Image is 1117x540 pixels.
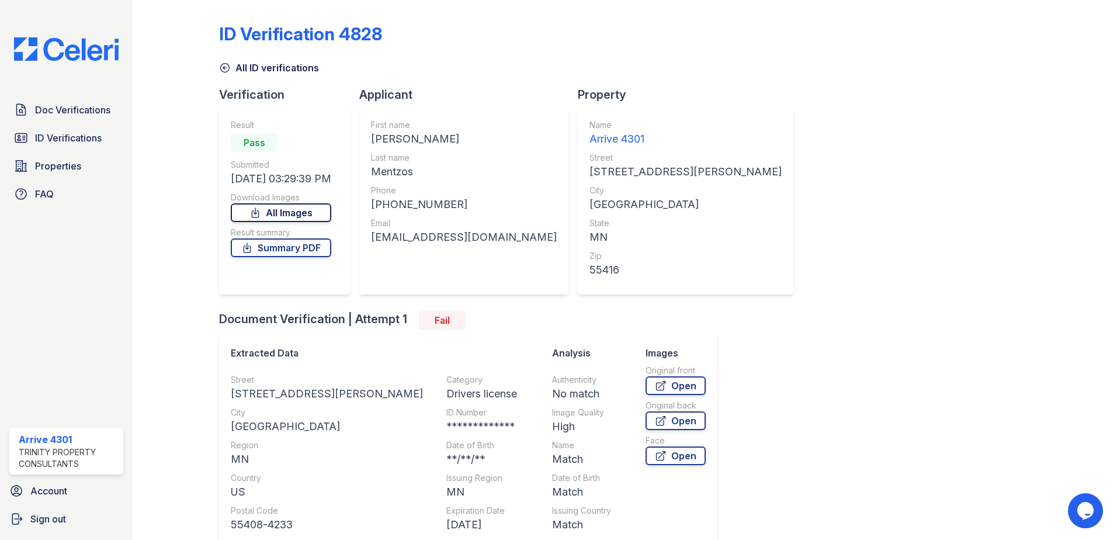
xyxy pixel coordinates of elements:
[446,517,517,533] div: [DATE]
[231,386,423,402] div: [STREET_ADDRESS][PERSON_NAME]
[646,435,706,446] div: Face
[371,185,557,196] div: Phone
[371,164,557,180] div: Mentzos
[231,133,277,152] div: Pass
[231,238,331,257] a: Summary PDF
[552,407,646,418] div: Image Quality
[231,192,331,203] div: Download Images
[446,374,517,386] div: Category
[589,119,782,147] a: Name Arrive 4301
[552,517,646,533] div: Match
[9,126,123,150] a: ID Verifications
[371,119,557,131] div: First name
[371,217,557,229] div: Email
[5,479,128,503] a: Account
[19,432,119,446] div: Arrive 4301
[1068,493,1105,528] iframe: chat widget
[231,517,423,533] div: 55408-4233
[359,86,578,103] div: Applicant
[589,164,782,180] div: [STREET_ADDRESS][PERSON_NAME]
[552,346,646,360] div: Analysis
[231,119,331,131] div: Result
[446,472,517,484] div: Issuing Region
[30,512,66,526] span: Sign out
[9,182,123,206] a: FAQ
[231,451,423,468] div: MN
[446,439,517,451] div: Date of Birth
[589,185,782,196] div: City
[35,103,110,117] span: Doc Verifications
[231,203,331,222] a: All Images
[552,505,646,517] div: Issuing Country
[589,229,782,245] div: MN
[589,262,782,278] div: 55416
[552,451,646,468] div: Match
[646,365,706,376] div: Original front
[231,418,423,435] div: [GEOGRAPHIC_DATA]
[419,311,466,330] div: Fail
[219,311,727,330] div: Document Verification | Attempt 1
[552,484,646,500] div: Match
[30,484,67,498] span: Account
[552,418,646,435] div: High
[371,131,557,147] div: [PERSON_NAME]
[35,159,81,173] span: Properties
[231,484,423,500] div: US
[371,152,557,164] div: Last name
[219,23,382,44] div: ID Verification 4828
[589,131,782,147] div: Arrive 4301
[552,374,646,386] div: Authenticity
[646,400,706,411] div: Original back
[371,229,557,245] div: [EMAIL_ADDRESS][DOMAIN_NAME]
[446,484,517,500] div: MN
[35,187,54,201] span: FAQ
[589,119,782,131] div: Name
[231,407,423,418] div: City
[231,439,423,451] div: Region
[552,472,646,484] div: Date of Birth
[646,376,706,395] a: Open
[446,386,517,402] div: Drivers license
[231,346,540,360] div: Extracted Data
[446,407,517,418] div: ID Number
[446,505,517,517] div: Expiration Date
[219,86,359,103] div: Verification
[552,386,646,402] div: No match
[231,227,331,238] div: Result summary
[589,196,782,213] div: [GEOGRAPHIC_DATA]
[646,446,706,465] a: Open
[231,159,331,171] div: Submitted
[5,507,128,531] a: Sign out
[19,446,119,470] div: Trinity Property Consultants
[552,439,646,451] div: Name
[9,154,123,178] a: Properties
[231,505,423,517] div: Postal Code
[5,37,128,61] img: CE_Logo_Blue-a8612792a0a2168367f1c8372b55b34899dd931a85d93a1a3d3e32e68fde9ad4.png
[589,217,782,229] div: State
[231,171,331,187] div: [DATE] 03:29:39 PM
[231,472,423,484] div: Country
[589,152,782,164] div: Street
[9,98,123,122] a: Doc Verifications
[589,250,782,262] div: Zip
[231,374,423,386] div: Street
[578,86,803,103] div: Property
[646,411,706,430] a: Open
[646,346,706,360] div: Images
[35,131,102,145] span: ID Verifications
[371,196,557,213] div: [PHONE_NUMBER]
[219,61,319,75] a: All ID verifications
